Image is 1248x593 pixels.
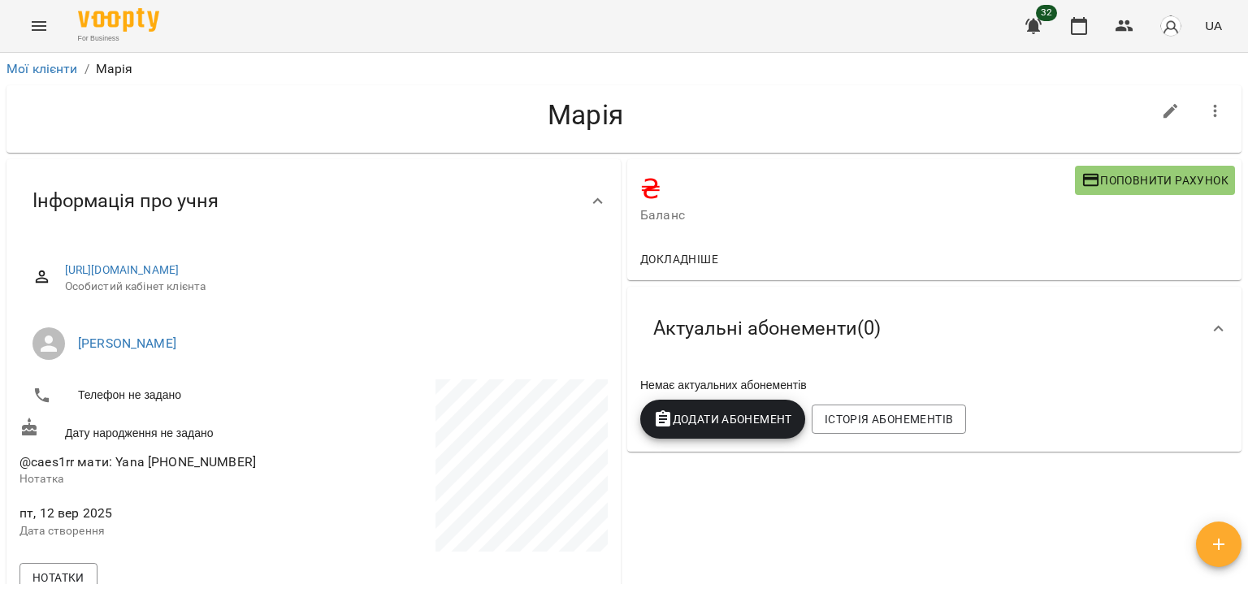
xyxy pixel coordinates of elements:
a: Мої клієнти [6,61,78,76]
span: 32 [1036,5,1057,21]
span: Додати Абонемент [653,409,792,429]
button: Докладніше [634,245,725,274]
span: Історія абонементів [825,409,953,429]
img: avatar_s.png [1159,15,1182,37]
span: UA [1205,17,1222,34]
span: Нотатки [32,568,84,587]
button: Поповнити рахунок [1075,166,1235,195]
div: Дату народження не задано [16,414,314,444]
button: Історія абонементів [812,405,966,434]
div: Немає актуальних абонементів [637,374,1232,396]
span: Особистий кабінет клієнта [65,279,595,295]
span: Баланс [640,206,1075,225]
h4: Марія [19,98,1151,132]
li: Телефон не задано [19,379,310,412]
span: For Business [78,33,159,44]
h4: ₴ [640,172,1075,206]
img: Voopty Logo [78,8,159,32]
div: Актуальні абонементи(0) [627,287,1241,370]
span: Інформація про учня [32,188,219,214]
a: [PERSON_NAME] [78,335,176,351]
button: Menu [19,6,58,45]
p: Дата створення [19,523,310,539]
a: [URL][DOMAIN_NAME] [65,263,180,276]
span: Поповнити рахунок [1081,171,1228,190]
button: Додати Абонемент [640,400,805,439]
span: пт, 12 вер 2025 [19,504,310,523]
span: Актуальні абонементи ( 0 ) [653,316,881,341]
nav: breadcrumb [6,59,1241,79]
span: @caes1rr мати: Yana [PHONE_NUMBER] [19,454,256,470]
button: UA [1198,11,1228,41]
div: Інформація про учня [6,159,621,243]
button: Нотатки [19,563,97,592]
span: Докладніше [640,249,718,269]
p: Нотатка [19,471,310,487]
li: / [84,59,89,79]
p: Марія [96,59,133,79]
